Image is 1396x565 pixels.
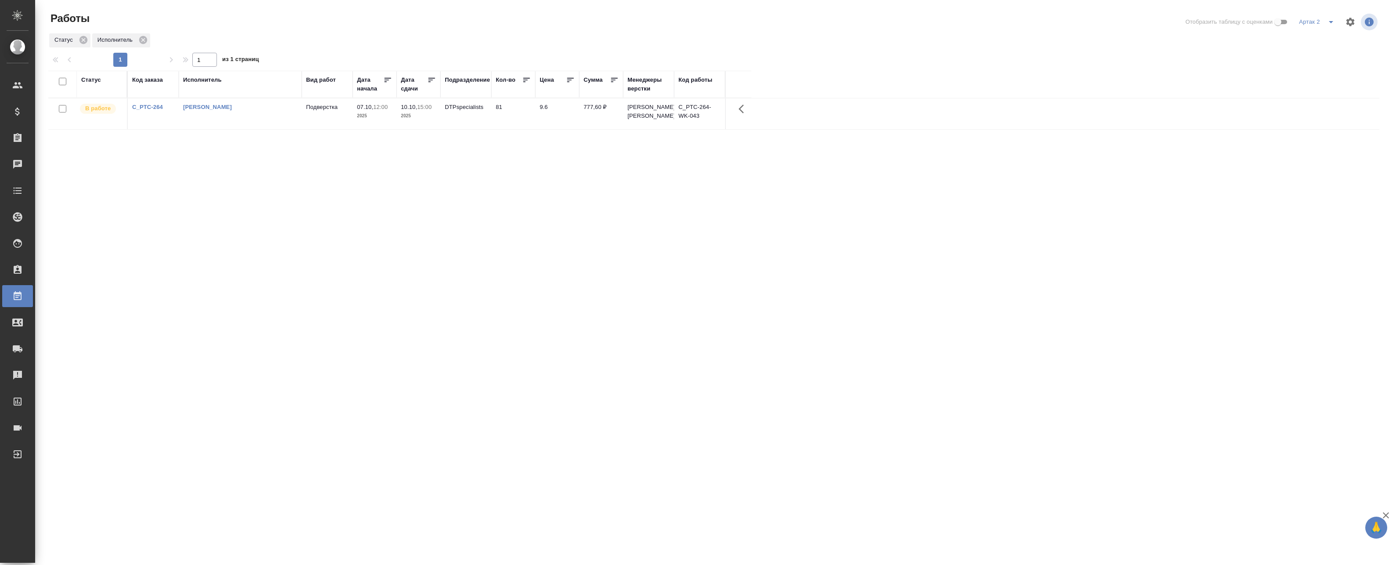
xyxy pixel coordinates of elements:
[373,104,388,110] p: 12:00
[54,36,76,44] p: Статус
[579,98,623,129] td: 777,60 ₽
[440,98,491,129] td: DTPspecialists
[1340,11,1361,33] span: Настроить таблицу
[97,36,136,44] p: Исполнитель
[85,104,111,113] p: В работе
[1297,15,1340,29] div: split button
[306,76,336,84] div: Вид работ
[357,76,383,93] div: Дата начала
[183,76,222,84] div: Исполнитель
[401,112,436,120] p: 2025
[674,98,725,129] td: C_PTC-264-WK-043
[1185,18,1273,26] span: Отобразить таблицу с оценками
[357,112,392,120] p: 2025
[222,54,259,67] span: из 1 страниц
[132,104,163,110] a: C_PTC-264
[584,76,602,84] div: Сумма
[540,76,554,84] div: Цена
[306,103,348,112] p: Подверстка
[491,98,535,129] td: 81
[733,98,754,120] button: Здесь прячутся важные кнопки
[1369,518,1384,537] span: 🙏
[49,33,90,47] div: Статус
[132,76,163,84] div: Код заказа
[628,76,670,93] div: Менеджеры верстки
[678,76,712,84] div: Код работы
[1365,517,1387,539] button: 🙏
[1361,14,1379,30] span: Посмотреть информацию
[535,98,579,129] td: 9.6
[401,76,427,93] div: Дата сдачи
[79,103,123,115] div: Исполнитель выполняет работу
[81,76,101,84] div: Статус
[357,104,373,110] p: 07.10,
[445,76,490,84] div: Подразделение
[401,104,417,110] p: 10.10,
[92,33,150,47] div: Исполнитель
[48,11,90,25] span: Работы
[496,76,516,84] div: Кол-во
[417,104,432,110] p: 15:00
[183,104,232,110] a: [PERSON_NAME]
[628,103,670,120] p: [PERSON_NAME], [PERSON_NAME]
